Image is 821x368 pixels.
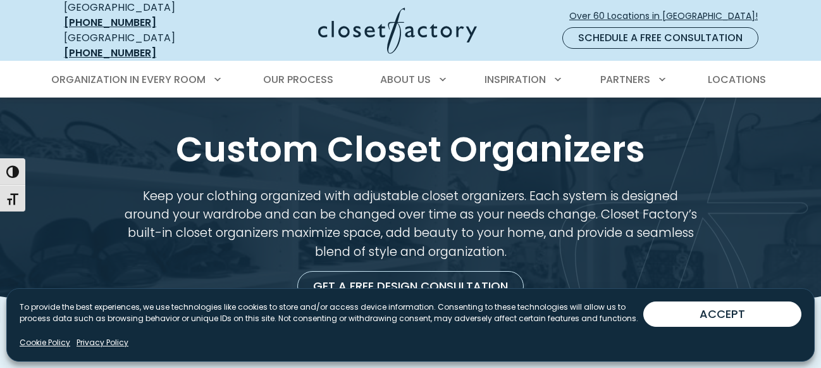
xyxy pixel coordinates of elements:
[42,62,779,98] nav: Primary Menu
[485,72,546,87] span: Inspiration
[318,8,477,54] img: Closet Factory Logo
[64,15,156,30] a: [PHONE_NUMBER]
[263,72,333,87] span: Our Process
[380,72,431,87] span: About Us
[121,187,700,261] p: Keep your clothing organized with adjustable closet organizers. Each system is designed around yo...
[64,46,156,60] a: [PHONE_NUMBER]
[708,72,766,87] span: Locations
[297,271,524,301] a: Get a Free Design Consultation
[51,72,206,87] span: Organization in Every Room
[20,337,70,348] a: Cookie Policy
[600,72,650,87] span: Partners
[64,30,219,61] div: [GEOGRAPHIC_DATA]
[61,128,760,172] h1: Custom Closet Organizers
[569,5,769,27] a: Over 60 Locations in [GEOGRAPHIC_DATA]!
[77,337,128,348] a: Privacy Policy
[20,301,643,324] p: To provide the best experiences, we use technologies like cookies to store and/or access device i...
[643,301,801,327] button: ACCEPT
[569,10,768,23] span: Over 60 Locations in [GEOGRAPHIC_DATA]!
[562,27,758,49] a: Schedule a Free Consultation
